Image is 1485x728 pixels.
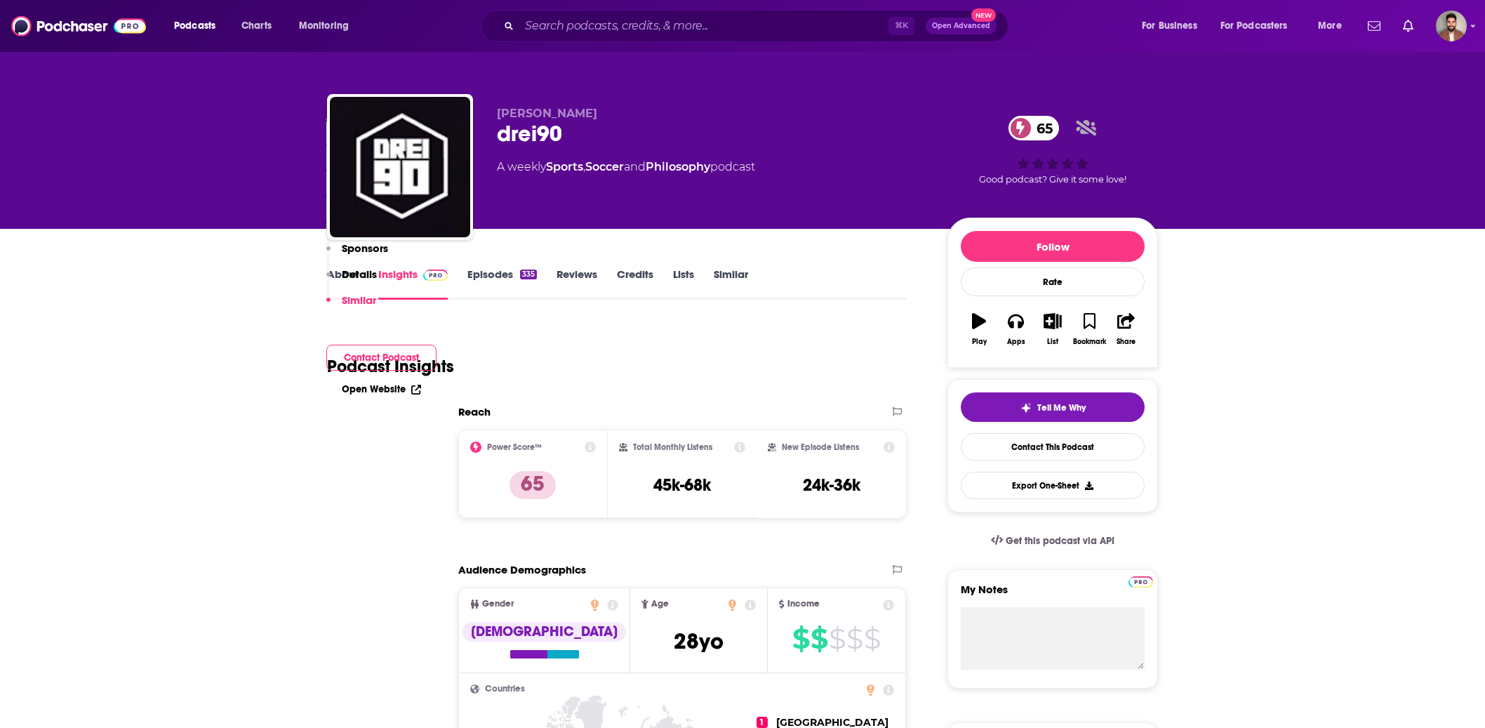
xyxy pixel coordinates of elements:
[1318,16,1342,36] span: More
[458,563,586,576] h2: Audience Demographics
[241,16,272,36] span: Charts
[289,15,367,37] button: open menu
[326,293,376,319] button: Similar
[980,524,1126,558] a: Get this podcast via API
[1020,402,1032,413] img: tell me why sparkle
[1037,402,1086,413] span: Tell Me Why
[961,583,1145,607] label: My Notes
[497,107,597,120] span: [PERSON_NAME]
[1006,535,1114,547] span: Get this podcast via API
[674,628,724,655] span: 28 yo
[673,267,694,300] a: Lists
[633,442,712,452] h2: Total Monthly Listens
[932,22,990,29] span: Open Advanced
[174,16,215,36] span: Podcasts
[971,8,997,22] span: New
[1211,15,1308,37] button: open menu
[1047,338,1058,346] div: List
[1436,11,1467,41] img: User Profile
[1436,11,1467,41] button: Show profile menu
[11,13,146,39] img: Podchaser - Follow, Share and Rate Podcasts
[787,600,820,609] span: Income
[326,345,437,371] button: Contact Podcast
[299,16,349,36] span: Monitoring
[583,160,585,173] span: ,
[1142,16,1197,36] span: For Business
[1023,116,1060,140] span: 65
[979,174,1126,185] span: Good podcast? Give it some love!
[487,442,542,452] h2: Power Score™
[1007,338,1025,346] div: Apps
[1436,11,1467,41] span: Logged in as calmonaghan
[653,475,711,496] h3: 45k-68k
[557,267,597,300] a: Reviews
[961,304,997,355] button: Play
[961,433,1145,461] a: Contact This Podcast
[617,267,653,300] a: Credits
[803,475,860,496] h3: 24k-36k
[961,231,1145,262] button: Follow
[497,159,755,176] div: A weekly podcast
[330,97,470,237] img: drei90
[482,600,514,609] span: Gender
[1073,338,1106,346] div: Bookmark
[961,472,1145,499] button: Export One-Sheet
[462,622,626,642] div: [DEMOGRAPHIC_DATA]
[1117,338,1136,346] div: Share
[1132,15,1215,37] button: open menu
[342,293,376,307] p: Similar
[926,18,997,34] button: Open AdvancedNew
[458,405,491,418] h2: Reach
[520,270,537,279] div: 335
[624,160,646,173] span: and
[1220,16,1288,36] span: For Podcasters
[829,628,845,650] span: $
[651,600,669,609] span: Age
[494,10,1022,42] div: Search podcasts, credits, & more...
[546,160,583,173] a: Sports
[164,15,234,37] button: open menu
[997,304,1034,355] button: Apps
[947,107,1158,194] div: 65Good podcast? Give it some love!
[972,338,987,346] div: Play
[1128,576,1153,588] img: Podchaser Pro
[846,628,863,650] span: $
[1034,304,1071,355] button: List
[714,267,748,300] a: Similar
[1308,15,1359,37] button: open menu
[510,471,556,499] p: 65
[342,383,421,395] a: Open Website
[1071,304,1107,355] button: Bookmark
[646,160,710,173] a: Philosophy
[1128,574,1153,588] a: Pro website
[792,628,809,650] span: $
[326,267,377,293] button: Details
[1397,14,1419,38] a: Show notifications dropdown
[519,15,888,37] input: Search podcasts, credits, & more...
[961,392,1145,422] button: tell me why sparkleTell Me Why
[342,267,377,281] p: Details
[1362,14,1386,38] a: Show notifications dropdown
[1008,116,1060,140] a: 65
[782,442,859,452] h2: New Episode Listens
[811,628,827,650] span: $
[888,17,914,35] span: ⌘ K
[757,717,768,728] span: 1
[585,160,624,173] a: Soccer
[467,267,537,300] a: Episodes335
[961,267,1145,296] div: Rate
[1108,304,1145,355] button: Share
[485,684,525,694] span: Countries
[864,628,880,650] span: $
[232,15,280,37] a: Charts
